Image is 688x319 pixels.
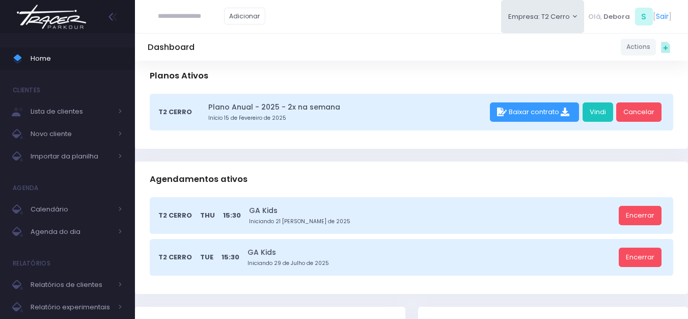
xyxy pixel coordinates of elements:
span: 15:30 [222,252,239,262]
a: Vindi [583,102,613,122]
span: Relatório experimentais [31,301,112,314]
small: Início 15 de Fevereiro de 2025 [208,114,486,122]
span: Olá, [588,12,602,22]
small: Iniciando 21 [PERSON_NAME] de 2025 [249,218,615,226]
span: T2 Cerro [158,210,192,221]
a: Sair [656,11,669,22]
span: Calendário [31,203,112,216]
div: Baixar contrato [490,102,579,122]
a: Adicionar [224,8,266,24]
span: T2 Cerro [158,252,192,262]
span: Home [31,52,122,65]
span: Relatórios de clientes [31,278,112,291]
span: Importar da planilha [31,150,112,163]
span: S [635,8,653,25]
a: Encerrar [619,248,662,267]
span: Tue [200,252,213,262]
a: GA Kids [247,247,615,258]
span: T2 Cerro [158,107,192,117]
h3: Planos Ativos [150,61,208,90]
span: Debora [603,12,630,22]
span: Novo cliente [31,127,112,141]
h4: Relatórios [13,253,50,274]
span: Lista de clientes [31,105,112,118]
a: Actions [621,39,656,56]
a: Cancelar [616,102,662,122]
small: Iniciando 29 de Julho de 2025 [247,259,615,268]
div: [ ] [584,5,675,28]
h5: Dashboard [148,42,195,52]
h4: Clientes [13,80,40,100]
span: Agenda do dia [31,225,112,238]
a: Plano Anual - 2025 - 2x na semana [208,102,486,113]
span: 15:30 [223,210,241,221]
a: GA Kids [249,205,615,216]
a: Encerrar [619,206,662,225]
h3: Agendamentos ativos [150,165,247,194]
h4: Agenda [13,178,39,198]
span: Thu [200,210,215,221]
